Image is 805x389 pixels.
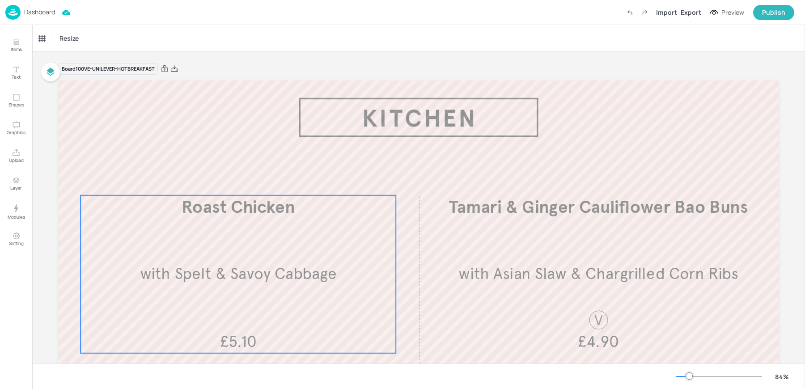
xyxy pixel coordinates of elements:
[24,9,55,15] p: Dashboard
[578,332,619,352] span: £4.90
[762,8,785,17] div: Publish
[705,6,750,19] button: Preview
[220,332,256,352] span: £5.10
[449,196,748,218] span: Tamari & Ginger Cauliflower Bao Buns
[622,5,637,20] label: Undo (Ctrl + Z)
[5,5,21,20] img: logo-86c26b7e.jpg
[458,264,738,284] span: with Asian Slaw & Chargrilled Corn Ribs
[656,8,677,17] div: Import
[771,372,792,381] div: 84 %
[59,63,158,75] div: Board 100VE-UNILEVER-HOTBREAKFAST
[637,5,652,20] label: Redo (Ctrl + Y)
[140,264,337,284] span: with Spelt & Savoy Cabbage
[58,34,80,43] span: Resize
[681,8,701,17] div: Export
[753,5,794,20] button: Publish
[182,196,295,218] span: Roast Chicken
[721,8,744,17] div: Preview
